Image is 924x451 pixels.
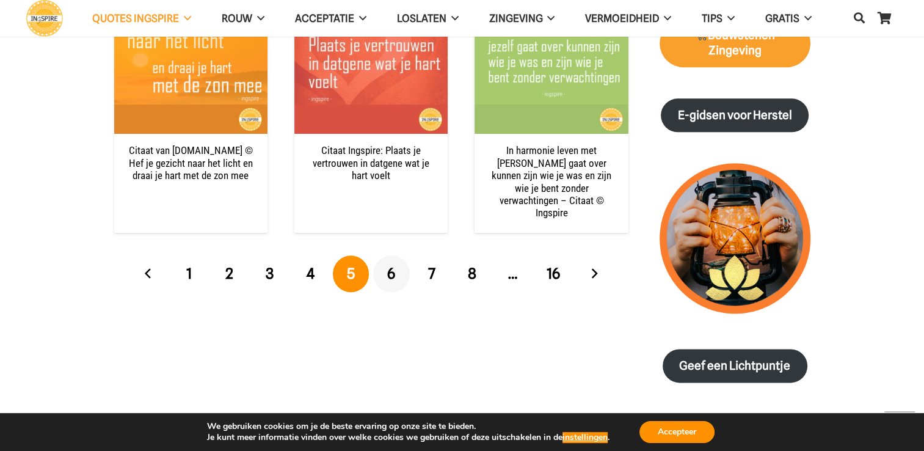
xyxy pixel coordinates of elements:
span: 5 [347,265,355,282]
a: Geef een Lichtpuntje [663,349,807,383]
strong: Geef een Lichtpuntje [679,359,790,373]
a: TIPS [686,3,750,34]
a: VERMOEIDHEID [570,3,686,34]
button: Accepteer [639,421,715,443]
a: 🛒Bouwstenen Zingeving [660,19,810,68]
span: QUOTES INGSPIRE [92,12,179,24]
a: Zoeken [847,4,871,33]
span: … [495,255,531,292]
span: Pagina 5 [333,255,369,292]
a: Pagina 3 [252,255,288,292]
a: Loslaten [382,3,474,34]
a: Pagina 8 [454,255,491,292]
span: 6 [387,265,395,282]
a: Pagina 2 [211,255,248,292]
p: Je kunt meer informatie vinden over welke cookies we gebruiken of deze uitschakelen in de . [207,432,609,443]
span: Acceptatie [295,12,354,24]
a: Pagina 1 [171,255,208,292]
span: VERMOEIDHEID [585,12,659,24]
a: Acceptatie [280,3,382,34]
a: GRATIS [750,3,827,34]
a: E-gidsen voor Herstel [661,98,809,132]
span: GRATIS [765,12,799,24]
strong: E-gidsen voor Herstel [678,108,792,122]
span: 2 [225,265,233,282]
span: 8 [468,265,476,282]
span: 1 [186,265,192,282]
a: Pagina 7 [413,255,450,292]
button: instellingen [562,432,608,443]
a: In harmonie leven met [PERSON_NAME] gaat over kunnen zijn wie je was en zijn wie je bent zonder v... [492,144,611,219]
a: Pagina 4 [292,255,329,292]
span: 7 [428,265,435,282]
span: ROUW [222,12,252,24]
strong: Bouwstenen Zingeving [694,28,775,57]
span: 16 [547,265,560,282]
a: Terug naar top [884,411,915,442]
a: Pagina 16 [535,255,572,292]
a: QUOTES INGSPIRE [77,3,206,34]
a: ROUW [206,3,280,34]
a: Pagina 6 [373,255,410,292]
span: TIPS [702,12,722,24]
a: Citaat Ingspire: Plaats je vertrouwen in datgene wat je hart voelt [313,144,429,182]
span: 3 [266,265,274,282]
a: Zingeving [473,3,570,34]
p: We gebruiken cookies om je de beste ervaring op onze site te bieden. [207,421,609,432]
span: Loslaten [397,12,446,24]
a: Citaat van [DOMAIN_NAME] © Hef je gezicht naar het licht en draai je hart met de zon mee [129,144,253,182]
img: lichtpuntjes voor in donkere tijden [660,163,810,314]
span: Zingeving [489,12,542,24]
span: 4 [307,265,315,282]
